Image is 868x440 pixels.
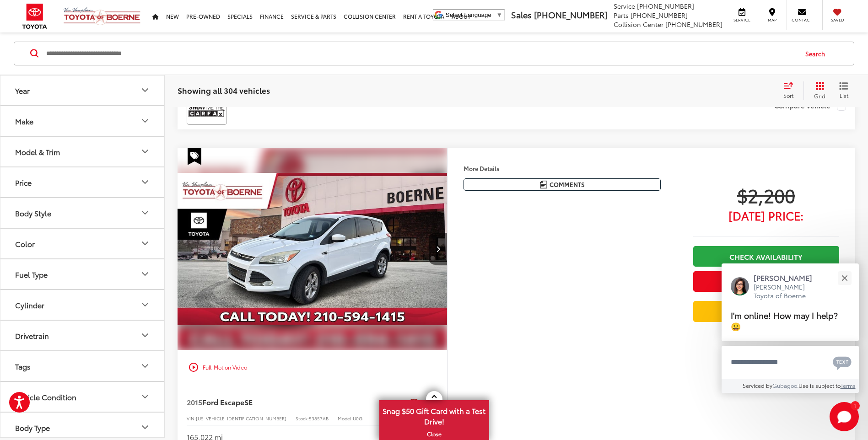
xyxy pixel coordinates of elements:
button: DrivetrainDrivetrain [0,321,165,350]
span: List [839,91,848,99]
span: Service [732,17,752,23]
div: Price [15,178,32,187]
span: Comments [550,180,585,189]
span: $2,200 [693,183,839,206]
button: Select sort value [779,81,803,100]
div: Drivetrain [15,331,49,340]
svg: Start Chat [830,402,859,431]
span: [PHONE_NUMBER] [665,20,722,29]
div: Body Type [140,422,151,433]
div: Model & Trim [15,147,60,156]
button: List View [832,81,855,100]
span: Grid [814,92,825,100]
a: 2015 Ford Escape SE2015 Ford Escape SE2015 Ford Escape SE2015 Ford Escape SE [177,148,448,350]
span: [DATE] Price: [693,211,839,220]
div: Body Style [15,209,51,217]
div: Year [140,85,151,96]
button: Next image [429,233,447,265]
a: Check Availability [693,246,839,267]
img: Comments [540,181,547,188]
div: Drivetrain [140,330,151,341]
button: CylinderCylinder [0,290,165,320]
span: Service [614,1,635,11]
span: 53857AB [309,415,329,422]
div: Fuel Type [140,269,151,280]
span: [US_VEHICLE_IDENTIFICATION_NUMBER] [196,415,286,422]
span: Stock: [296,415,309,422]
a: Terms [841,381,856,389]
span: 1 [854,403,856,408]
div: Model & Trim [140,146,151,157]
span: ▼ [496,11,502,18]
img: 2015 Ford Escape SE [177,148,448,351]
button: Fuel TypeFuel Type [0,259,165,289]
img: View CARFAX report [189,99,225,123]
span: Parts [614,11,629,20]
div: Make [140,116,151,127]
span: [PHONE_NUMBER] [631,11,688,20]
span: U0G [353,415,362,422]
span: Showing all 304 vehicles [178,85,270,96]
span: VIN: [187,415,196,422]
span: SE [244,397,253,407]
span: 2015 [187,397,202,407]
textarea: Type your message [722,346,859,379]
button: Search [797,42,838,65]
button: Comments [464,178,661,191]
div: Year [15,86,30,95]
span: Sort [783,91,793,99]
div: Price [140,177,151,188]
span: I'm online! How may I help? 😀 [731,309,838,332]
button: Grid View [803,81,832,100]
span: Select Language [446,11,491,18]
button: MakeMake [0,106,165,136]
button: Toggle Chat Window [830,402,859,431]
button: TagsTags [0,351,165,381]
span: Sales [511,9,532,21]
button: YearYear [0,75,165,105]
div: Vehicle Condition [15,392,76,401]
a: Value Your Trade [693,301,839,322]
div: 2015 Ford Escape SE 0 [177,148,448,350]
p: [PERSON_NAME] [754,273,821,283]
button: Chat with SMS [830,352,854,372]
a: Gubagoo. [772,381,798,389]
span: [PHONE_NUMBER] [637,1,694,11]
span: Serviced by [743,381,772,389]
button: Body StyleBody Style [0,198,165,228]
div: Cylinder [15,300,44,309]
span: Ford Escape [202,397,244,407]
input: Search by Make, Model, or Keyword [45,43,797,64]
span: Use is subject to [798,381,841,389]
button: Vehicle ConditionVehicle Condition [0,382,165,412]
button: ColorColor [0,229,165,258]
a: 2015Ford EscapeSE [187,397,406,407]
span: Snag $50 Gift Card with a Test Drive! [380,401,488,429]
img: Vic Vaughan Toyota of Boerne [63,7,141,26]
svg: Text [833,355,852,370]
div: Cylinder [140,300,151,311]
h4: More Details [464,165,661,172]
div: Color [15,239,35,248]
button: PricePrice [0,167,165,197]
div: Tags [15,362,31,370]
p: [PERSON_NAME] Toyota of Boerne [754,283,821,300]
span: [PHONE_NUMBER] [534,9,607,21]
div: Tags [140,361,151,372]
div: Body Style [140,208,151,219]
span: Special [188,148,201,165]
button: Get Price Now [693,271,839,292]
div: Close[PERSON_NAME][PERSON_NAME] Toyota of BoerneI'm online! How may I help? 😀Type your messageCha... [722,263,859,393]
div: Body Type [15,423,50,432]
div: Color [140,238,151,249]
button: Model & TrimModel & Trim [0,137,165,166]
div: Vehicle Condition [140,392,151,402]
div: Fuel Type [15,270,48,279]
span: Collision Center [614,20,663,29]
button: Close [835,268,854,288]
span: Model: [338,415,353,422]
span: Contact [792,17,812,23]
span: Map [762,17,782,23]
